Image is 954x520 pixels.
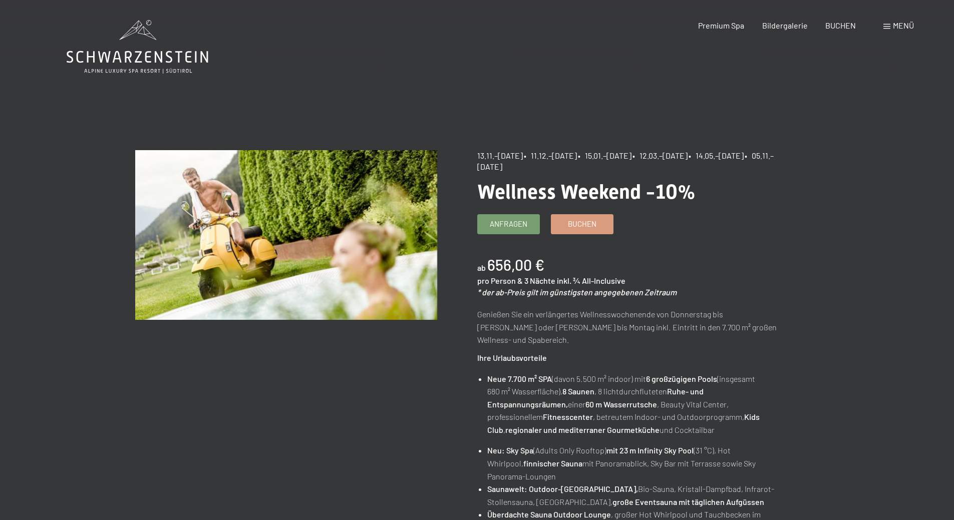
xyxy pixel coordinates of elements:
strong: Ihre Urlaubsvorteile [477,353,547,362]
img: Wellness Weekend -10% [135,150,437,320]
strong: Überdachte Sauna Outdoor Lounge [487,509,611,519]
span: • 14.05.–[DATE] [689,151,744,160]
span: 13.11.–[DATE] [477,151,523,160]
strong: Neue 7.700 m² SPA [487,374,552,383]
span: Menü [893,21,914,30]
span: pro Person & [477,276,523,285]
span: Wellness Weekend -10% [477,180,696,204]
span: Anfragen [490,219,527,229]
em: * der ab-Preis gilt im günstigsten angegebenen Zeitraum [477,287,677,297]
strong: große Eventsauna mit täglichen Aufgüssen [612,497,764,506]
a: BUCHEN [825,21,856,30]
li: Bio-Sauna, Kristall-Dampfbad, Infrarot-Stollensauna, [GEOGRAPHIC_DATA], [487,482,779,508]
a: Anfragen [478,215,539,234]
strong: Ruhe- und Entspannungsräumen, [487,386,704,409]
p: Genießen Sie ein verlängertes Wellnesswochenende von Donnerstag bis [PERSON_NAME] oder [PERSON_NA... [477,308,779,346]
span: ab [477,263,486,272]
span: • 12.03.–[DATE] [632,151,688,160]
span: inkl. ¾ All-Inclusive [557,276,625,285]
strong: Saunawelt: Outdoor-[GEOGRAPHIC_DATA], [487,484,638,493]
a: Bildergalerie [762,21,808,30]
a: Premium Spa [698,21,744,30]
strong: 60 m Wasserrutsche [585,399,657,409]
strong: Fitnesscenter [543,412,593,421]
strong: Kids Club [487,412,760,434]
span: Buchen [568,219,596,229]
span: • 11.12.–[DATE] [524,151,577,160]
li: (davon 5.500 m² indoor) mit (insgesamt 680 m² Wasserfläche), , 8 lichtdurchfluteten einer , Beaut... [487,372,779,436]
strong: Neu: Sky Spa [487,445,533,455]
strong: finnischer Sauna [523,458,582,468]
li: (Adults Only Rooftop) (31 °C), Hot Whirlpool, mit Panoramablick, Sky Bar mit Terrasse sowie Sky P... [487,444,779,482]
a: Buchen [551,215,613,234]
b: 656,00 € [487,256,544,274]
span: • 15.01.–[DATE] [578,151,631,160]
strong: regionaler und mediterraner Gourmetküche [505,425,660,434]
strong: 8 Saunen [562,386,594,396]
span: 3 Nächte [524,276,555,285]
strong: 6 großzügigen Pools [646,374,717,383]
strong: mit 23 m Infinity Sky Pool [606,445,694,455]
